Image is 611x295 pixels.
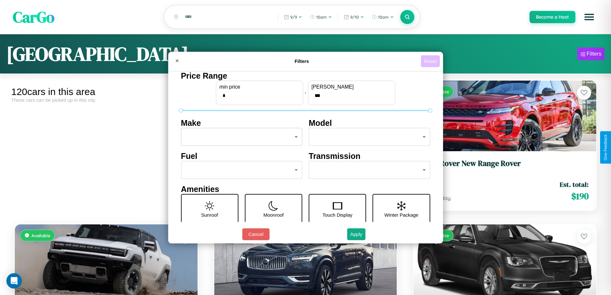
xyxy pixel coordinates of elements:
[305,88,306,97] p: -
[603,134,608,161] div: Give Feedback
[580,8,598,26] button: Open menu
[350,14,359,20] span: 9 / 10
[322,211,352,219] p: Touch Display
[316,14,327,20] span: 10am
[307,12,335,22] button: 10am
[378,14,389,20] span: 10am
[290,14,297,20] span: 9 / 9
[13,6,55,28] span: CarGo
[201,211,218,219] p: Sunroof
[6,41,189,67] h1: [GEOGRAPHIC_DATA]
[11,86,201,97] div: 120 cars in this area
[181,152,302,161] h4: Fuel
[183,58,421,64] h4: Filters
[437,195,451,201] span: / day
[181,71,430,81] h4: Price Range
[263,211,284,219] p: Moonroof
[577,48,605,60] button: Filters
[369,12,397,22] button: 10am
[571,190,589,203] span: $ 190
[421,159,589,175] a: Land Rover New Range Rover2021
[181,118,302,128] h4: Make
[219,84,300,90] label: min price
[421,159,589,168] h3: Land Rover New Range Rover
[309,118,430,128] h4: Model
[341,12,367,22] button: 9/10
[6,273,22,289] div: Open Intercom Messenger
[530,11,575,23] button: Become a Host
[385,211,419,219] p: Winter Package
[309,152,430,161] h4: Transmission
[31,233,50,238] span: Available
[347,228,366,240] button: Apply
[281,12,305,22] button: 9/9
[11,97,201,103] div: These cars can be picked up in this city.
[421,55,440,67] button: Reset
[311,84,392,90] label: [PERSON_NAME]
[560,180,589,189] span: Est. total:
[242,228,269,240] button: Cancel
[181,185,430,194] h4: Amenities
[587,51,601,57] div: Filters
